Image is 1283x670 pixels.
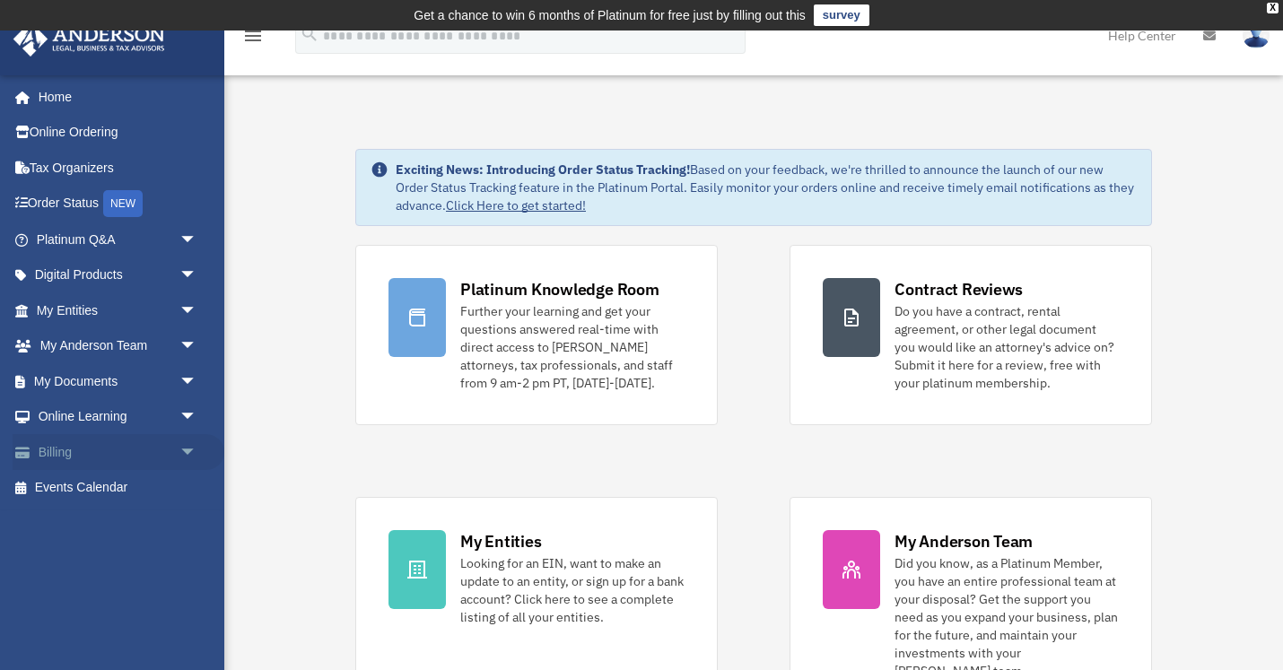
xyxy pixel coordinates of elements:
[790,245,1152,425] a: Contract Reviews Do you have a contract, rental agreement, or other legal document you would like...
[13,150,224,186] a: Tax Organizers
[1243,22,1270,48] img: User Pic
[396,161,1137,214] div: Based on your feedback, we're thrilled to announce the launch of our new Order Status Tracking fe...
[895,302,1119,392] div: Do you have a contract, rental agreement, or other legal document you would like an attorney's ad...
[103,190,143,217] div: NEW
[8,22,170,57] img: Anderson Advisors Platinum Portal
[13,186,224,222] a: Order StatusNEW
[242,25,264,47] i: menu
[446,197,586,213] a: Click Here to get started!
[13,115,224,151] a: Online Ordering
[460,302,685,392] div: Further your learning and get your questions answered real-time with direct access to [PERSON_NAM...
[13,292,224,328] a: My Entitiesarrow_drop_down
[13,399,224,435] a: Online Learningarrow_drop_down
[814,4,869,26] a: survey
[13,222,224,257] a: Platinum Q&Aarrow_drop_down
[460,554,685,626] div: Looking for an EIN, want to make an update to an entity, or sign up for a bank account? Click her...
[13,434,224,470] a: Billingarrow_drop_down
[460,278,659,300] div: Platinum Knowledge Room
[1267,3,1279,13] div: close
[13,79,215,115] a: Home
[460,530,541,553] div: My Entities
[13,470,224,506] a: Events Calendar
[355,245,718,425] a: Platinum Knowledge Room Further your learning and get your questions answered real-time with dire...
[242,31,264,47] a: menu
[13,328,224,364] a: My Anderson Teamarrow_drop_down
[13,363,224,399] a: My Documentsarrow_drop_down
[179,363,215,400] span: arrow_drop_down
[179,328,215,365] span: arrow_drop_down
[179,399,215,436] span: arrow_drop_down
[895,278,1023,300] div: Contract Reviews
[179,222,215,258] span: arrow_drop_down
[13,257,224,293] a: Digital Productsarrow_drop_down
[179,292,215,329] span: arrow_drop_down
[179,257,215,294] span: arrow_drop_down
[300,24,319,44] i: search
[895,530,1033,553] div: My Anderson Team
[414,4,806,26] div: Get a chance to win 6 months of Platinum for free just by filling out this
[396,161,690,178] strong: Exciting News: Introducing Order Status Tracking!
[179,434,215,471] span: arrow_drop_down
